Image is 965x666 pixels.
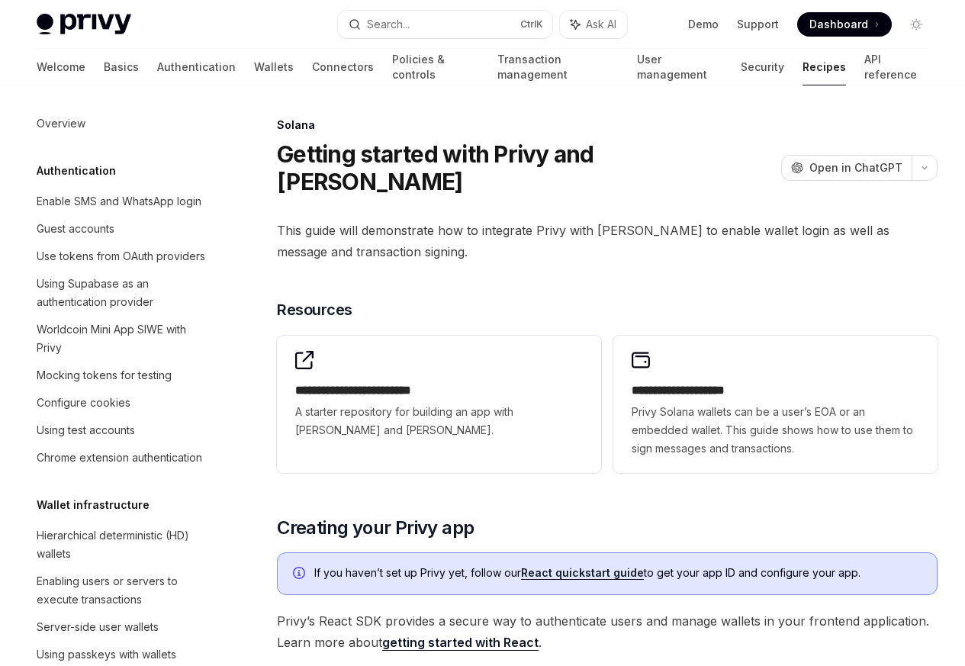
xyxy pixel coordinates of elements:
[24,568,220,613] a: Enabling users or servers to execute transactions
[293,567,308,582] svg: Info
[37,247,205,265] div: Use tokens from OAuth providers
[37,114,85,133] div: Overview
[382,635,539,651] a: getting started with React
[520,18,543,31] span: Ctrl K
[312,49,374,85] a: Connectors
[37,192,201,211] div: Enable SMS and WhatsApp login
[37,394,130,412] div: Configure cookies
[37,320,211,357] div: Worldcoin Mini App SIWE with Privy
[737,17,779,32] a: Support
[797,12,892,37] a: Dashboard
[37,572,211,609] div: Enabling users or servers to execute transactions
[37,449,202,467] div: Chrome extension authentication
[24,362,220,389] a: Mocking tokens for testing
[24,316,220,362] a: Worldcoin Mini App SIWE with Privy
[904,12,928,37] button: Toggle dark mode
[24,270,220,316] a: Using Supabase as an authentication provider
[24,444,220,471] a: Chrome extension authentication
[24,215,220,243] a: Guest accounts
[367,15,410,34] div: Search...
[613,336,938,473] a: **** **** **** *****Privy Solana wallets can be a user’s EOA or an embedded wallet. This guide sh...
[632,403,919,458] span: Privy Solana wallets can be a user’s EOA or an embedded wallet. This guide shows how to use them ...
[277,220,938,262] span: This guide will demonstrate how to integrate Privy with [PERSON_NAME] to enable wallet login as w...
[37,366,172,384] div: Mocking tokens for testing
[24,188,220,215] a: Enable SMS and WhatsApp login
[637,49,723,85] a: User management
[314,565,922,581] span: If you haven’t set up Privy yet, follow our to get your app ID and configure your app.
[277,610,938,653] span: Privy’s React SDK provides a secure way to authenticate users and manage wallets in your frontend...
[809,17,868,32] span: Dashboard
[338,11,552,38] button: Search...CtrlK
[37,220,114,238] div: Guest accounts
[24,243,220,270] a: Use tokens from OAuth providers
[24,613,220,641] a: Server-side user wallets
[37,645,176,664] div: Using passkeys with wallets
[521,566,644,580] a: React quickstart guide
[37,49,85,85] a: Welcome
[586,17,616,32] span: Ask AI
[688,17,719,32] a: Demo
[741,49,784,85] a: Security
[864,49,928,85] a: API reference
[254,49,294,85] a: Wallets
[37,421,135,439] div: Using test accounts
[277,516,474,540] span: Creating your Privy app
[803,49,846,85] a: Recipes
[277,117,938,133] div: Solana
[37,275,211,311] div: Using Supabase as an authentication provider
[24,417,220,444] a: Using test accounts
[37,496,150,514] h5: Wallet infrastructure
[781,155,912,181] button: Open in ChatGPT
[809,160,902,175] span: Open in ChatGPT
[37,162,116,180] h5: Authentication
[497,49,618,85] a: Transaction management
[295,403,583,439] span: A starter repository for building an app with [PERSON_NAME] and [PERSON_NAME].
[277,140,775,195] h1: Getting started with Privy and [PERSON_NAME]
[277,299,352,320] span: Resources
[37,526,211,563] div: Hierarchical deterministic (HD) wallets
[24,110,220,137] a: Overview
[24,389,220,417] a: Configure cookies
[37,618,159,636] div: Server-side user wallets
[560,11,627,38] button: Ask AI
[37,14,131,35] img: light logo
[392,49,479,85] a: Policies & controls
[104,49,139,85] a: Basics
[157,49,236,85] a: Authentication
[24,522,220,568] a: Hierarchical deterministic (HD) wallets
